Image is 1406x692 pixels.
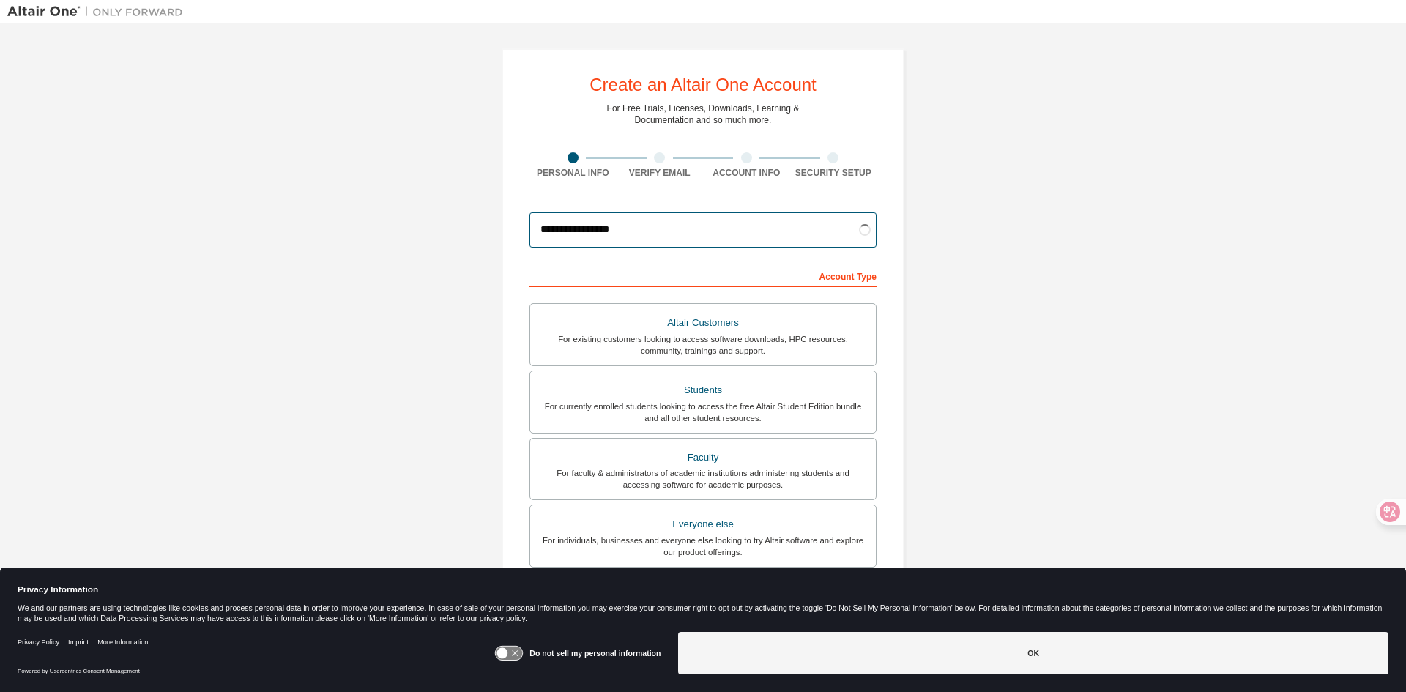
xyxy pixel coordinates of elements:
div: Verify Email [617,167,704,179]
div: Security Setup [790,167,877,179]
div: For Free Trials, Licenses, Downloads, Learning & Documentation and so much more. [607,103,800,126]
div: Personal Info [529,167,617,179]
div: Account Type [529,264,877,287]
div: For individuals, businesses and everyone else looking to try Altair software and explore our prod... [539,535,867,558]
div: For existing customers looking to access software downloads, HPC resources, community, trainings ... [539,333,867,357]
div: Faculty [539,447,867,468]
img: Altair One [7,4,190,19]
div: For faculty & administrators of academic institutions administering students and accessing softwa... [539,467,867,491]
div: For currently enrolled students looking to access the free Altair Student Edition bundle and all ... [539,401,867,424]
div: Everyone else [539,514,867,535]
div: Create an Altair One Account [589,76,817,94]
div: Altair Customers [539,313,867,333]
div: Students [539,380,867,401]
div: Account Info [703,167,790,179]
